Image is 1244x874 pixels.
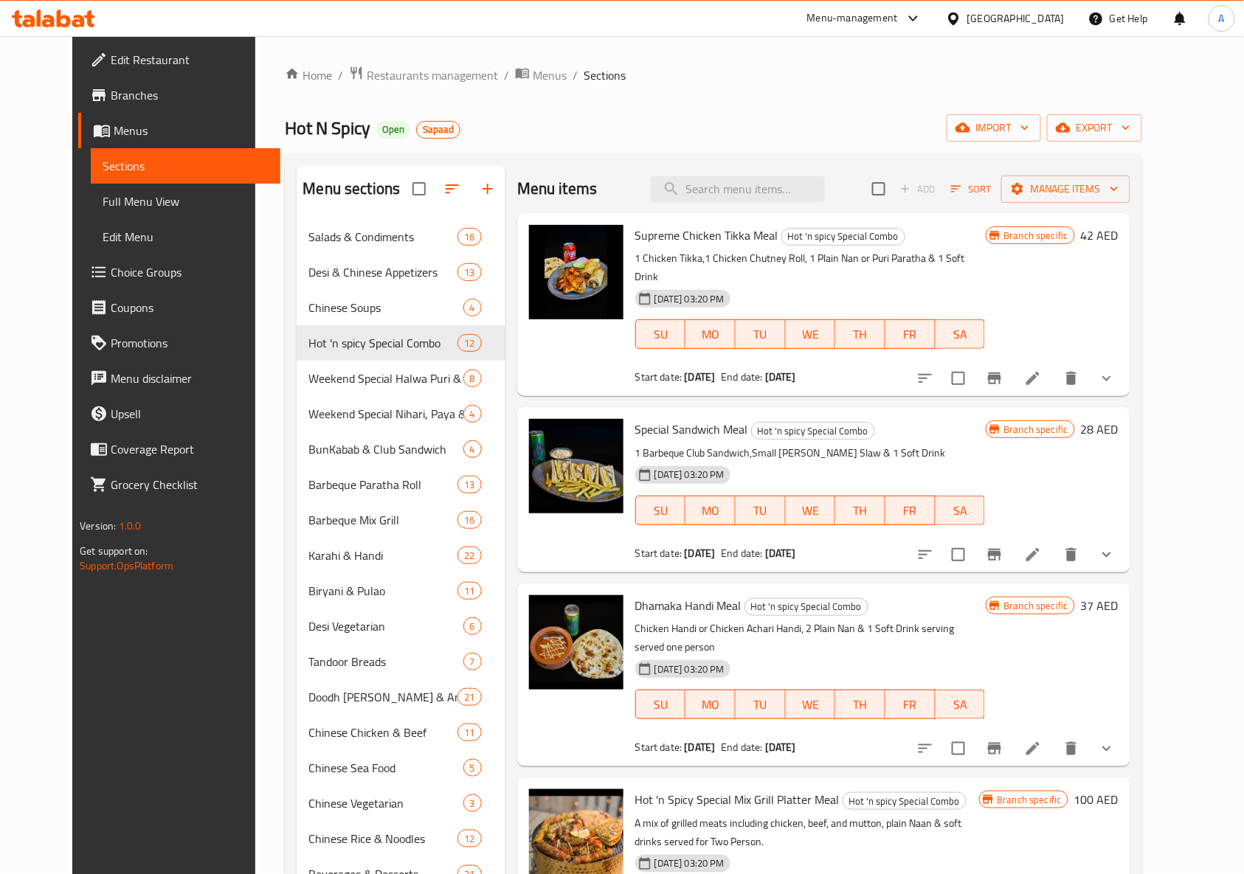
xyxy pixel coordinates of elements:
span: Karahi & Handi [308,547,457,564]
span: 6 [464,620,481,634]
button: TU [736,690,786,719]
div: Chinese Sea Food [308,759,463,777]
span: Branch specific [998,423,1074,437]
div: items [457,263,481,281]
button: MO [685,690,736,719]
span: Sapaad [417,123,460,136]
span: TU [742,694,780,715]
button: sort-choices [908,731,943,766]
span: Branch specific [998,599,1074,613]
div: BunKabab & Club Sandwich4 [297,431,505,467]
div: Hot 'n spicy Special Combo12 [297,325,505,361]
span: Barbeque Paratha Roll [308,476,457,493]
button: SA [936,690,986,719]
span: Weekend Special Nihari, Paya & Combo [308,405,463,423]
span: TH [841,694,880,715]
span: FR [891,694,930,715]
button: Manage items [1001,176,1130,203]
span: WE [792,324,830,345]
span: Sort sections [435,171,470,207]
span: Open [376,123,410,136]
button: Branch-specific-item [977,361,1012,396]
span: Doodh [PERSON_NAME] & Anda Paratha [308,688,457,706]
a: Choice Groups [78,254,280,290]
a: Promotions [78,325,280,361]
span: Barbeque Mix Grill [308,511,457,529]
span: End date: [722,738,763,757]
button: sort-choices [908,361,943,396]
span: Supreme Chicken Tikka Meal [635,224,778,246]
span: 11 [458,726,480,740]
span: Sort items [941,178,1001,201]
span: SA [941,694,980,715]
button: TH [835,319,885,349]
h6: 28 AED [1081,419,1119,440]
div: Hot 'n spicy Special Combo [751,422,875,440]
button: Sort [947,178,995,201]
span: Menu disclaimer [111,370,269,387]
span: Chinese Vegetarian [308,794,463,812]
span: Special Sandwich Meal [635,418,748,440]
input: search [651,176,825,202]
div: items [457,334,481,352]
button: TH [835,690,885,719]
span: Select to update [943,733,974,764]
div: Chinese Rice & Noodles [308,830,457,847]
span: Select all sections [404,173,435,204]
span: 3 [464,797,481,811]
div: Tandoor Breads7 [297,644,505,679]
a: Restaurants management [349,66,498,85]
p: 1 Chicken Tikka,1 Chicken Chutney Roll, 1 Plain Nan or Puri Paratha & 1 Soft Drink [635,249,986,286]
a: Home [285,66,332,84]
li: / [504,66,509,84]
button: SU [635,690,686,719]
span: Desi Vegetarian [308,617,463,635]
button: export [1047,114,1142,142]
button: FR [885,690,936,719]
a: Sections [91,148,280,184]
div: Chinese Rice & Noodles12 [297,821,505,856]
span: 7 [464,655,481,669]
span: Chinese Chicken & Beef [308,724,457,741]
span: 5 [464,761,481,775]
button: sort-choices [908,537,943,572]
div: Barbeque Paratha Roll13 [297,467,505,502]
button: WE [786,690,836,719]
div: items [463,794,482,812]
button: SU [635,496,686,525]
div: Barbeque Mix Grill16 [297,502,505,538]
button: WE [786,319,836,349]
span: 11 [458,584,480,598]
button: delete [1054,731,1089,766]
b: [DATE] [765,544,796,563]
div: Hot 'n spicy Special Combo [744,598,868,616]
span: MO [691,694,730,715]
div: Weekend Special Halwa Puri & Combo8 [297,361,505,396]
span: 16 [458,513,480,527]
div: Chinese Sea Food5 [297,750,505,785]
button: show more [1089,731,1124,766]
span: Version: [80,516,116,535]
div: Open [376,121,410,139]
span: SA [941,324,980,345]
button: Branch-specific-item [977,731,1012,766]
button: TH [835,496,885,525]
div: Salads & Condiments [308,228,457,246]
span: TU [742,500,780,521]
h2: Menu sections [303,178,400,200]
a: Edit menu item [1024,740,1042,757]
nav: breadcrumb [285,66,1141,85]
div: items [463,370,482,387]
span: Grocery Checklist [111,476,269,493]
b: [DATE] [765,367,796,386]
span: WE [792,500,830,521]
span: MO [691,324,730,345]
span: Hot 'n spicy Special Combo [752,423,874,440]
a: Upsell [78,396,280,431]
span: Select section [863,173,894,204]
span: Start date: [635,738,683,757]
span: SU [642,324,680,345]
div: Chinese Vegetarian3 [297,785,505,821]
span: WE [792,694,830,715]
span: Add item [894,178,941,201]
